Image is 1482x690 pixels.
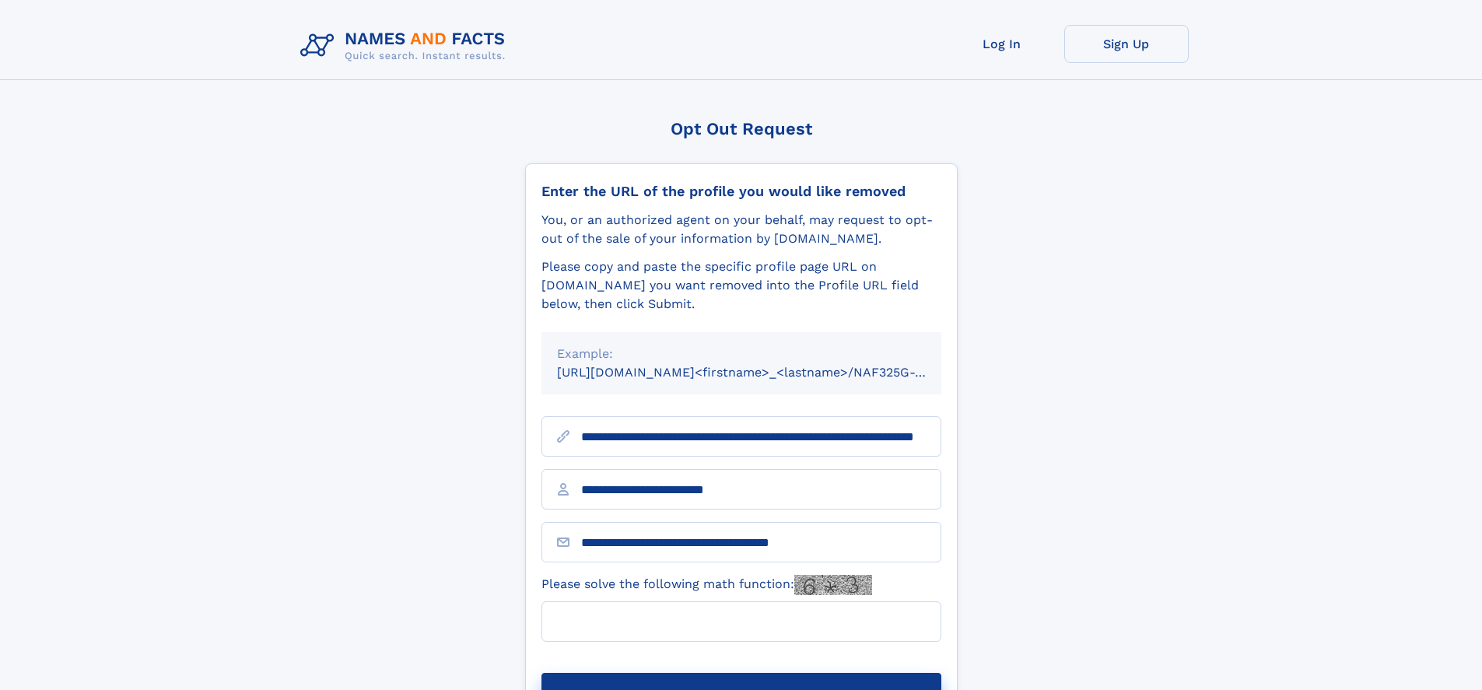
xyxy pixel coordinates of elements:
small: [URL][DOMAIN_NAME]<firstname>_<lastname>/NAF325G-xxxxxxxx [557,365,971,380]
div: Please copy and paste the specific profile page URL on [DOMAIN_NAME] you want removed into the Pr... [541,257,941,313]
a: Sign Up [1064,25,1189,63]
div: Opt Out Request [525,119,958,138]
div: Enter the URL of the profile you would like removed [541,183,941,200]
label: Please solve the following math function: [541,575,872,595]
div: Example: [557,345,926,363]
div: You, or an authorized agent on your behalf, may request to opt-out of the sale of your informatio... [541,211,941,248]
a: Log In [940,25,1064,63]
img: Logo Names and Facts [294,25,518,67]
